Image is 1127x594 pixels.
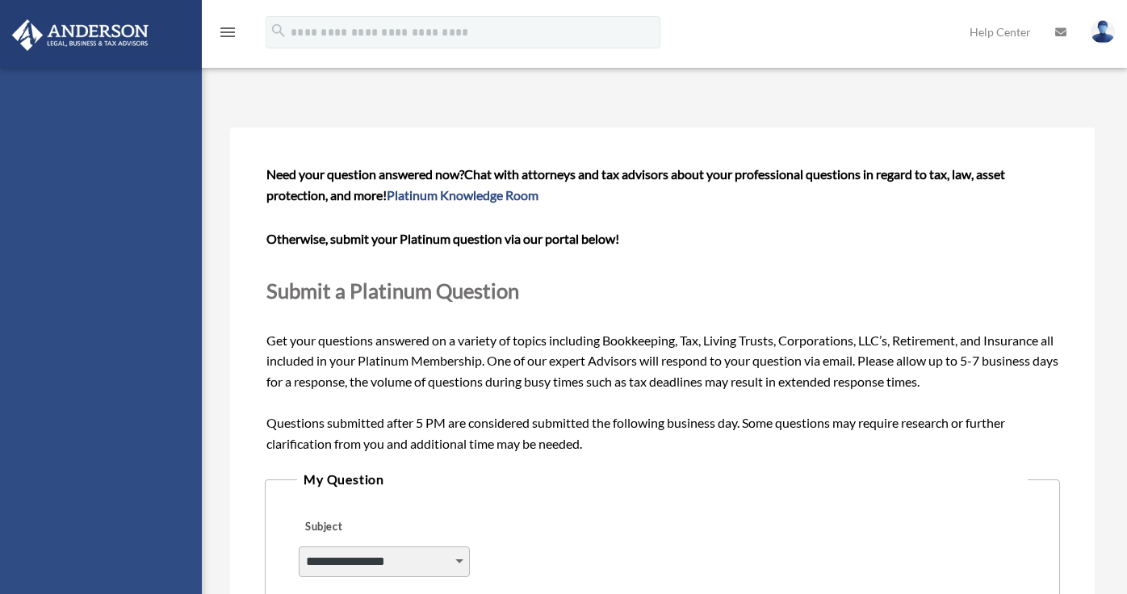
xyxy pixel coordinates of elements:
i: search [270,22,287,40]
img: Anderson Advisors Platinum Portal [7,19,153,51]
span: Chat with attorneys and tax advisors about your professional questions in regard to tax, law, ass... [266,166,1005,203]
a: menu [218,28,237,42]
a: Platinum Knowledge Room [387,187,538,203]
i: menu [218,23,237,42]
span: Submit a Platinum Question [266,278,519,303]
span: Get your questions answered on a variety of topics including Bookkeeping, Tax, Living Trusts, Cor... [266,166,1058,451]
b: Otherwise, submit your Platinum question via our portal below! [266,231,619,246]
legend: My Question [297,468,1028,491]
img: User Pic [1091,20,1115,44]
span: Need your question answered now? [266,166,464,182]
label: Subject [299,517,452,539]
